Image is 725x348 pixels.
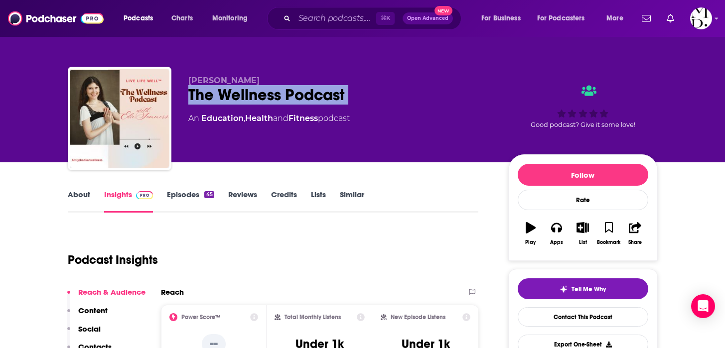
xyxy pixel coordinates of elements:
h2: New Episode Listens [391,314,445,321]
p: Content [78,306,108,315]
h2: Total Monthly Listens [285,314,341,321]
div: Search podcasts, credits, & more... [277,7,471,30]
span: For Podcasters [537,11,585,25]
button: open menu [599,10,636,26]
button: open menu [205,10,261,26]
a: Health [245,114,273,123]
a: Charts [165,10,199,26]
span: [PERSON_NAME] [188,76,260,85]
img: Podchaser Pro [136,191,153,199]
button: open menu [117,10,166,26]
span: Good podcast? Give it some love! [531,121,635,128]
a: Lists [311,190,326,213]
span: Tell Me Why [572,285,606,293]
span: For Business [481,11,521,25]
div: List [579,239,587,245]
a: Similar [340,190,364,213]
a: Fitness [289,114,318,123]
div: Open Intercom Messenger [691,294,715,318]
span: Monitoring [212,11,248,25]
img: Podchaser - Follow, Share and Rate Podcasts [8,9,104,28]
span: , [244,114,245,123]
div: Rate [518,190,648,210]
button: Follow [518,164,648,186]
a: Show notifications dropdown [638,10,655,27]
p: Social [78,324,101,334]
div: An podcast [188,113,350,124]
button: tell me why sparkleTell Me Why [518,278,648,299]
img: User Profile [690,7,712,29]
a: Show notifications dropdown [663,10,678,27]
span: Podcasts [124,11,153,25]
a: Credits [271,190,297,213]
h2: Power Score™ [181,314,220,321]
span: Logged in as melissa26784 [690,7,712,29]
p: Reach & Audience [78,287,145,297]
h2: Reach [161,287,184,297]
span: and [273,114,289,123]
span: New [435,6,452,15]
button: Play [518,216,544,251]
button: Open AdvancedNew [403,12,453,24]
div: Apps [550,239,563,245]
button: Content [67,306,108,324]
button: open menu [531,10,599,26]
img: tell me why sparkle [560,285,568,293]
a: Contact This Podcast [518,307,648,327]
h1: Podcast Insights [68,252,158,267]
input: Search podcasts, credits, & more... [294,10,376,26]
button: List [570,216,595,251]
div: 45 [204,191,214,198]
button: open menu [474,10,533,26]
span: More [606,11,623,25]
button: Reach & Audience [67,287,145,306]
button: Bookmark [596,216,622,251]
span: Charts [171,11,193,25]
a: Episodes45 [167,190,214,213]
a: InsightsPodchaser Pro [104,190,153,213]
a: Education [201,114,244,123]
button: Share [622,216,648,251]
div: Play [525,239,536,245]
div: Bookmark [597,239,620,245]
button: Apps [544,216,570,251]
button: Social [67,324,101,343]
div: Good podcast? Give it some love! [508,76,658,137]
div: Share [628,239,642,245]
a: About [68,190,90,213]
span: Open Advanced [407,16,448,21]
button: Show profile menu [690,7,712,29]
img: The Wellness Podcast [70,69,169,168]
span: ⌘ K [376,12,395,25]
a: Reviews [228,190,257,213]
